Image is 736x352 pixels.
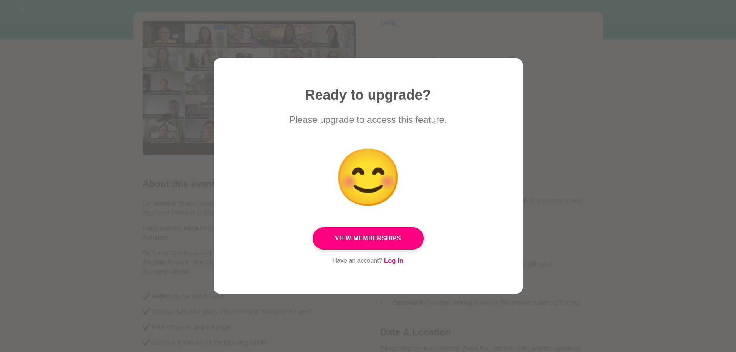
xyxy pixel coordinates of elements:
[313,227,424,250] a: View Memberships
[384,256,403,266] a: Log In
[333,150,403,206] p: 😊
[289,113,447,127] p: Please upgrade to access this feature.
[286,86,449,104] h1: Ready to upgrade?
[333,256,404,266] p: Have an account?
